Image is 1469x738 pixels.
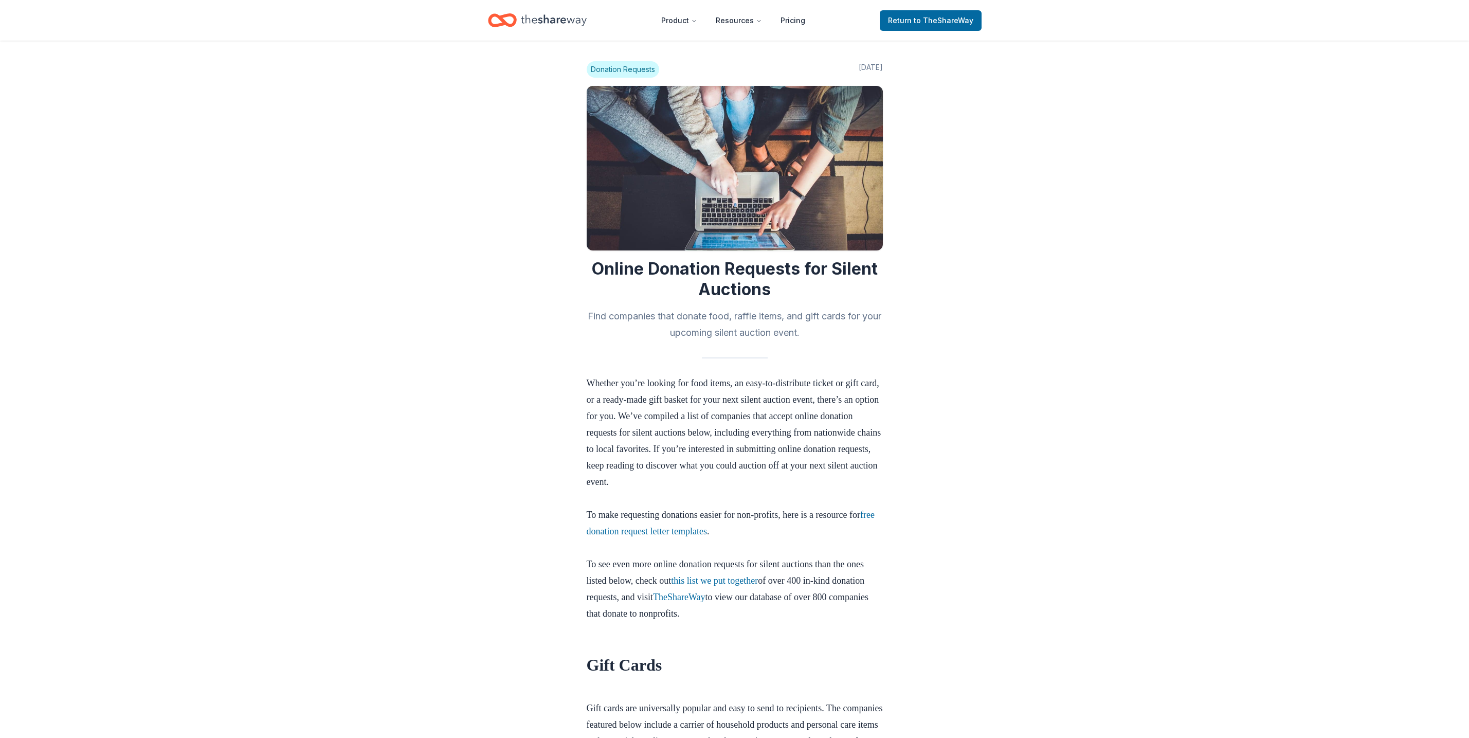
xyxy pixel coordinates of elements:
span: Return [888,14,973,27]
nav: Main [653,8,813,32]
h1: Gift Cards [587,655,883,696]
a: Pricing [772,10,813,31]
p: Whether you’re looking for food items, an easy-to-distribute ticket or gift card, or a ready-made... [587,375,883,507]
p: To make requesting donations easier for non-profits, here is a resource for . [587,507,883,556]
button: Product [653,10,705,31]
img: Image for Online Donation Requests for Silent Auctions [587,86,883,250]
h2: Find companies that donate food, raffle items, and gift cards for your upcoming silent auction ev... [587,308,883,341]
a: this list we put together [671,575,758,586]
span: [DATE] [859,61,883,78]
a: TheShareWay [653,592,705,602]
button: Resources [708,10,770,31]
p: To see even more online donation requests for silent auctions than the ones listed below, check o... [587,556,883,655]
h1: Online Donation Requests for Silent Auctions [587,259,883,300]
span: to TheShareWay [914,16,973,25]
a: Home [488,8,587,32]
a: Returnto TheShareWay [880,10,982,31]
span: Donation Requests [587,61,659,78]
